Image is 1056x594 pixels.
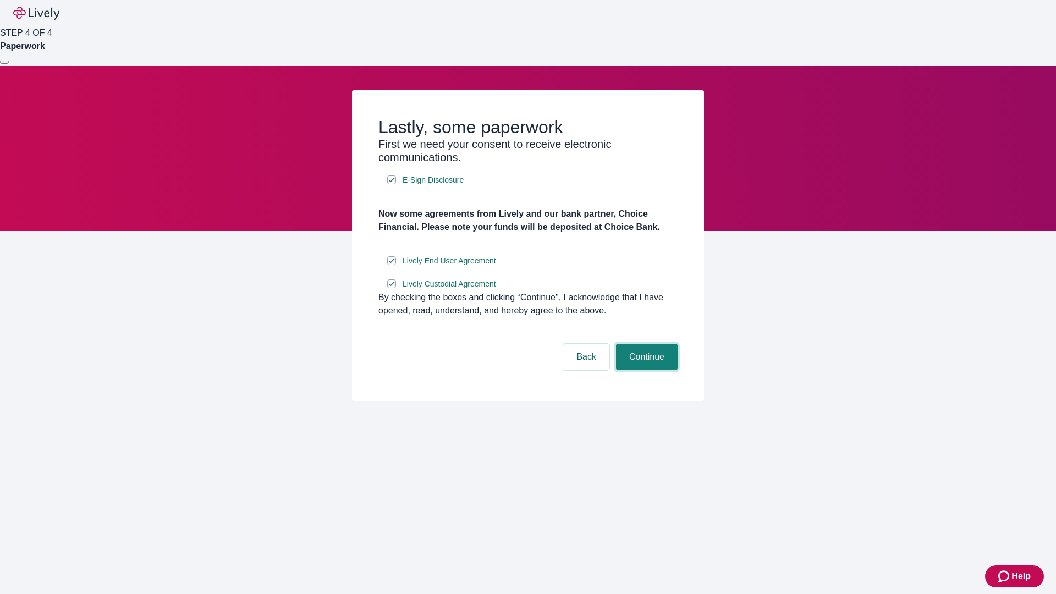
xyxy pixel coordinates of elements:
span: Lively End User Agreement [403,255,496,267]
button: Back [563,344,609,370]
svg: Zendesk support icon [998,570,1011,583]
button: Zendesk support iconHelp [985,565,1044,587]
a: e-sign disclosure document [400,173,466,187]
h2: Lastly, some paperwork [378,117,678,137]
h4: Now some agreements from Lively and our bank partner, Choice Financial. Please note your funds wi... [378,207,678,234]
a: e-sign disclosure document [400,254,498,268]
button: Continue [616,344,678,370]
a: e-sign disclosure document [400,277,498,291]
span: Lively Custodial Agreement [403,278,496,290]
span: Help [1011,570,1031,583]
h3: First we need your consent to receive electronic communications. [378,137,678,164]
div: By checking the boxes and clicking “Continue", I acknowledge that I have opened, read, understand... [378,291,678,317]
img: Lively [13,7,59,20]
span: E-Sign Disclosure [403,174,464,186]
